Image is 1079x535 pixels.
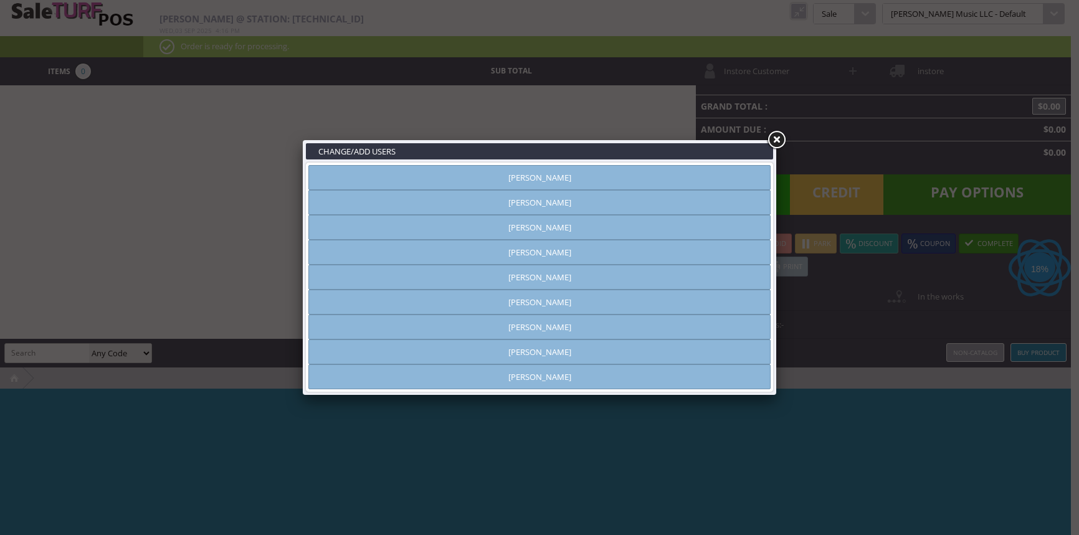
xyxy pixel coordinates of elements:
[765,129,787,151] a: Close
[308,290,771,315] a: [PERSON_NAME]
[306,143,773,159] h3: CHANGE/ADD USERS
[308,315,771,339] a: [PERSON_NAME]
[308,215,771,240] a: [PERSON_NAME]
[308,265,771,290] a: [PERSON_NAME]
[308,339,771,364] a: [PERSON_NAME]
[308,165,771,190] a: [PERSON_NAME]
[308,364,771,389] a: [PERSON_NAME]
[308,240,771,265] a: [PERSON_NAME]
[308,190,771,215] a: [PERSON_NAME]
